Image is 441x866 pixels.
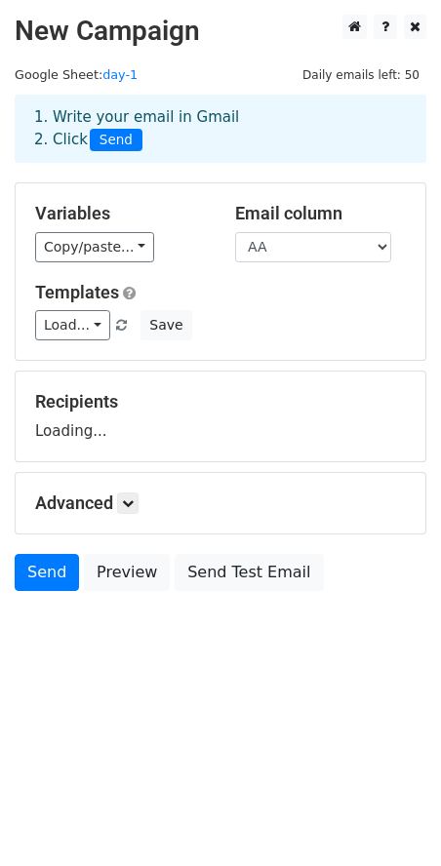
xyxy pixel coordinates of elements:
[90,129,142,152] span: Send
[102,67,138,82] a: day-1
[35,203,206,224] h5: Variables
[175,554,323,591] a: Send Test Email
[35,391,406,413] h5: Recipients
[15,15,426,48] h2: New Campaign
[35,391,406,442] div: Loading...
[20,106,421,151] div: 1. Write your email in Gmail 2. Click
[296,67,426,82] a: Daily emails left: 50
[235,203,406,224] h5: Email column
[84,554,170,591] a: Preview
[296,64,426,86] span: Daily emails left: 50
[35,232,154,262] a: Copy/paste...
[35,282,119,302] a: Templates
[140,310,191,340] button: Save
[15,554,79,591] a: Send
[35,492,406,514] h5: Advanced
[15,67,138,82] small: Google Sheet:
[35,310,110,340] a: Load...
